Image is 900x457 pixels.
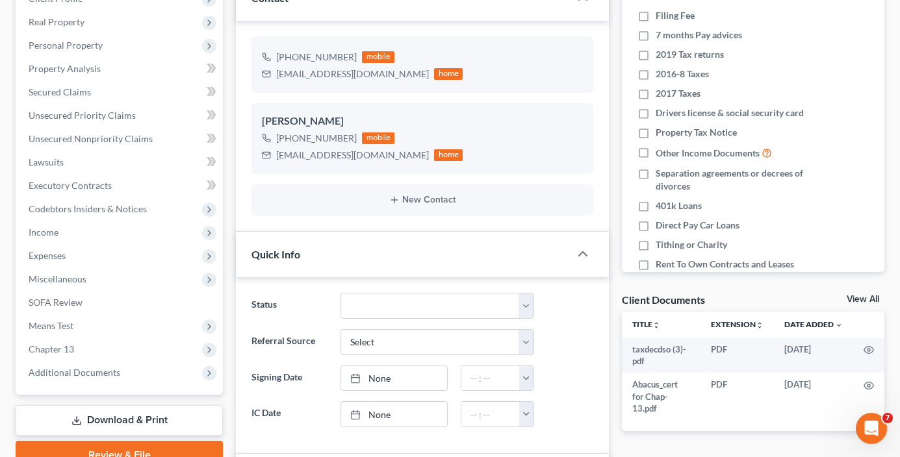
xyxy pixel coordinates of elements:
[362,132,394,144] div: mobile
[29,110,136,121] span: Unsecured Priority Claims
[262,114,583,129] div: [PERSON_NAME]
[622,338,701,373] td: taxdecdso (3)-pdf
[656,258,794,271] span: Rent To Own Contracts and Leases
[701,338,774,373] td: PDF
[276,51,357,62] span: [PHONE_NUMBER]
[461,402,520,426] input: -- : --
[29,343,74,354] span: Chapter 13
[245,365,333,391] label: Signing Date
[774,373,853,420] td: [DATE]
[29,320,73,331] span: Means Test
[341,402,448,426] a: None
[856,413,887,444] iframe: Intercom live chat
[276,68,429,80] div: [EMAIL_ADDRESS][DOMAIN_NAME]
[16,405,223,436] a: Download & Print
[29,273,86,284] span: Miscellaneous
[18,174,223,197] a: Executory Contracts
[656,219,739,232] span: Direct Pay Car Loans
[656,126,737,139] span: Property Tax Notice
[18,291,223,314] a: SOFA Review
[656,9,695,22] span: Filing Fee
[29,86,91,97] span: Secured Claims
[656,238,727,251] span: Tithing or Charity
[18,127,223,151] a: Unsecured Nonpriority Claims
[245,401,333,427] label: IC Date
[29,250,66,261] span: Expenses
[434,149,463,161] div: home
[756,321,764,329] i: unfold_more
[656,29,742,42] span: 7 months Pay advices
[622,373,701,420] td: Abacus_cert for Chap- 13.pdf
[632,319,660,329] a: Titleunfold_more
[847,295,879,304] a: View All
[461,366,520,391] input: -- : --
[29,180,112,191] span: Executory Contracts
[656,199,702,212] span: 401k Loans
[701,373,774,420] td: PDF
[652,321,660,329] i: unfold_more
[656,147,760,160] span: Other Income Documents
[882,413,893,423] span: 7
[29,367,120,378] span: Additional Documents
[29,40,103,51] span: Personal Property
[29,227,58,238] span: Income
[29,203,147,214] span: Codebtors Insiders & Notices
[774,338,853,373] td: [DATE]
[18,104,223,127] a: Unsecured Priority Claims
[29,63,101,74] span: Property Analysis
[18,151,223,174] a: Lawsuits
[29,297,83,308] span: SOFA Review
[29,16,84,27] span: Real Property
[434,68,463,80] div: home
[276,132,357,143] span: [PHONE_NUMBER]
[251,248,300,260] span: Quick Info
[362,51,394,63] div: mobile
[656,48,724,61] span: 2019 Tax returns
[656,68,709,80] span: 2016-8 Taxes
[18,80,223,104] a: Secured Claims
[784,319,843,329] a: Date Added expand_more
[656,106,804,119] span: Drivers license & social security card
[262,195,583,205] button: New Contact
[276,149,429,162] div: [EMAIL_ADDRESS][DOMAIN_NAME]
[656,87,701,100] span: 2017 Taxes
[711,319,764,329] a: Extensionunfold_more
[18,57,223,80] a: Property Analysis
[341,366,448,391] a: None
[29,156,64,167] span: Lawsuits
[835,321,843,329] i: expand_more
[245,329,333,355] label: Referral Source
[656,167,808,193] span: Separation agreements or decrees of divorces
[245,293,333,319] label: Status
[622,293,705,306] div: Client Documents
[29,133,153,144] span: Unsecured Nonpriority Claims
